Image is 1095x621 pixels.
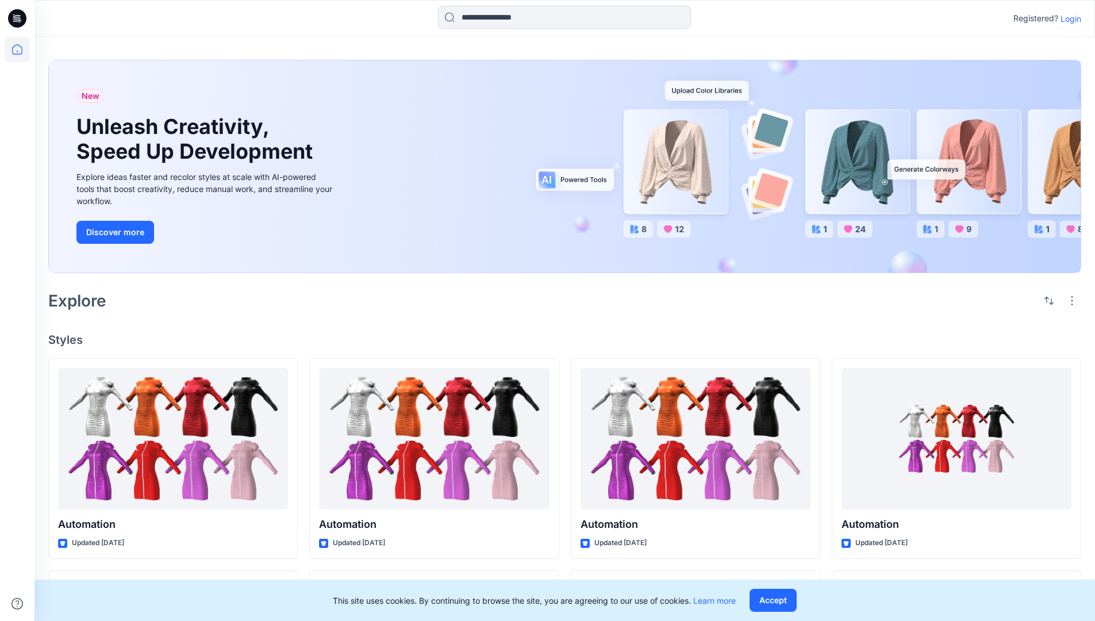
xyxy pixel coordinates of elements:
[842,368,1071,510] a: Automation
[581,516,810,532] p: Automation
[1061,13,1081,25] p: Login
[82,89,99,103] span: New
[48,333,1081,347] h4: Styles
[693,596,736,605] a: Learn more
[319,516,549,532] p: Automation
[76,114,318,164] h1: Unleash Creativity, Speed Up Development
[581,368,810,510] a: Automation
[76,221,335,244] a: Discover more
[750,589,797,612] button: Accept
[76,221,154,244] button: Discover more
[1013,11,1058,25] p: Registered?
[333,537,385,549] p: Updated [DATE]
[842,516,1071,532] p: Automation
[333,595,736,607] p: This site uses cookies. By continuing to browse the site, you are agreeing to our use of cookies.
[319,368,549,510] a: Automation
[72,537,124,549] p: Updated [DATE]
[76,171,335,207] div: Explore ideas faster and recolor styles at scale with AI-powered tools that boost creativity, red...
[594,537,647,549] p: Updated [DATE]
[855,537,908,549] p: Updated [DATE]
[58,368,288,510] a: Automation
[48,292,106,310] h2: Explore
[58,516,288,532] p: Automation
